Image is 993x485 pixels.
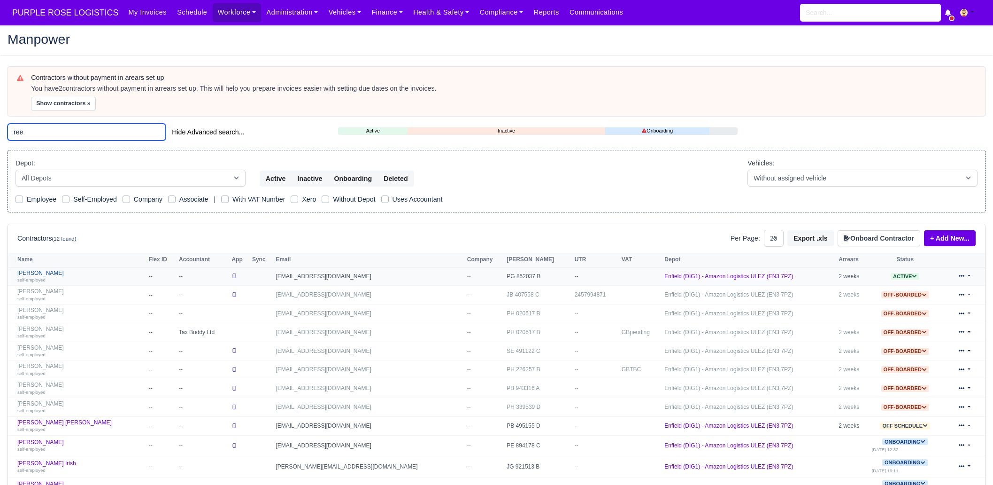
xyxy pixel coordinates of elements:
[572,342,619,360] td: --
[504,416,572,435] td: PB 495155 D
[870,253,941,267] th: Status
[504,253,572,267] th: [PERSON_NAME]
[146,342,177,360] td: --
[146,456,177,477] td: --
[564,3,629,22] a: Communications
[177,342,229,360] td: --
[504,360,572,379] td: PH 226257 B
[467,385,471,391] span: --
[465,253,504,267] th: Company
[17,235,76,242] h6: Contractors
[467,422,471,429] span: --
[177,456,229,477] td: --
[881,404,929,411] span: Off-boarded
[17,277,46,282] small: self-employed
[572,360,619,379] td: --
[882,459,928,466] span: Onboarding
[393,194,443,205] label: Uses Accountant
[177,305,229,323] td: --
[273,286,464,305] td: [EMAIL_ADDRESS][DOMAIN_NAME]
[177,253,229,267] th: Accountant
[323,3,367,22] a: Vehicles
[146,360,177,379] td: --
[731,233,760,244] label: Per Page:
[572,416,619,435] td: --
[17,344,144,358] a: [PERSON_NAME] self-employed
[273,379,464,398] td: [EMAIL_ADDRESS][DOMAIN_NAME]
[836,360,870,379] td: 2 weeks
[17,408,46,413] small: self-employed
[146,416,177,435] td: --
[881,366,929,373] span: Off-boarded
[260,171,292,187] button: Active
[232,194,285,205] label: With VAT Number
[273,456,464,477] td: [PERSON_NAME][EMAIL_ADDRESS][DOMAIN_NAME]
[467,366,471,373] span: --
[605,127,709,135] a: Onboarding
[664,273,793,280] a: Enfield (DIG1) - Amazon Logistics ULEZ (EN3 7PZ)
[664,463,793,470] a: Enfield (DIG1) - Amazon Logistics ULEZ (EN3 7PZ)
[529,3,564,22] a: Reports
[250,253,274,267] th: Sync
[664,442,793,449] a: Enfield (DIG1) - Amazon Logistics ULEZ (EN3 7PZ)
[504,267,572,286] td: PG 852037 B
[146,435,177,456] td: --
[504,456,572,477] td: JG 921513 B
[52,236,77,242] small: (12 found)
[17,439,144,453] a: [PERSON_NAME] self-employed
[572,323,619,342] td: --
[836,379,870,398] td: 2 weeks
[338,127,408,135] a: Active
[662,253,836,267] th: Depot
[17,363,144,376] a: [PERSON_NAME] self-employed
[504,305,572,323] td: PH 020517 B
[177,379,229,398] td: --
[177,416,229,435] td: --
[328,171,378,187] button: Onboarding
[177,286,229,305] td: --
[881,329,929,336] span: Off-boarded
[800,4,941,22] input: Search...
[504,398,572,417] td: PH 339539 D
[881,310,929,317] a: Off-boarded
[177,398,229,417] td: --
[881,291,929,298] a: Off-boarded
[872,468,899,473] small: [DATE] 16:11
[572,379,619,398] td: --
[146,305,177,323] td: --
[880,422,930,430] span: Off schedule
[881,366,929,373] a: Off-boarded
[0,25,993,55] div: Manpower
[467,463,471,470] span: --
[882,438,928,446] span: Onboarding
[273,267,464,286] td: [EMAIL_ADDRESS][DOMAIN_NAME]
[924,230,976,246] a: + Add New...
[17,296,46,301] small: self-employed
[836,267,870,286] td: 2 weeks
[836,253,870,267] th: Arrears
[881,385,929,392] span: Off-boarded
[572,253,619,267] th: UTR
[838,230,920,246] button: Onboard Contractor
[881,348,929,355] span: Off-boarded
[475,3,529,22] a: Compliance
[504,435,572,456] td: PE 894178 C
[787,230,834,246] button: Export .xls
[273,360,464,379] td: [EMAIL_ADDRESS][DOMAIN_NAME]
[172,3,212,22] a: Schedule
[664,329,793,336] a: Enfield (DIG1) - Amazon Logistics ULEZ (EN3 7PZ)
[261,3,323,22] a: Administration
[836,416,870,435] td: 2 weeks
[504,286,572,305] td: JB 407558 C
[467,329,471,336] span: --
[664,291,793,298] a: Enfield (DIG1) - Amazon Logistics ULEZ (EN3 7PZ)
[17,326,144,339] a: [PERSON_NAME] self-employed
[891,273,919,280] a: Active
[59,85,62,92] strong: 2
[27,194,56,205] label: Employee
[179,194,208,205] label: Associate
[467,348,471,354] span: --
[408,3,475,22] a: Health & Safety
[836,342,870,360] td: 2 weeks
[17,371,46,376] small: self-employed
